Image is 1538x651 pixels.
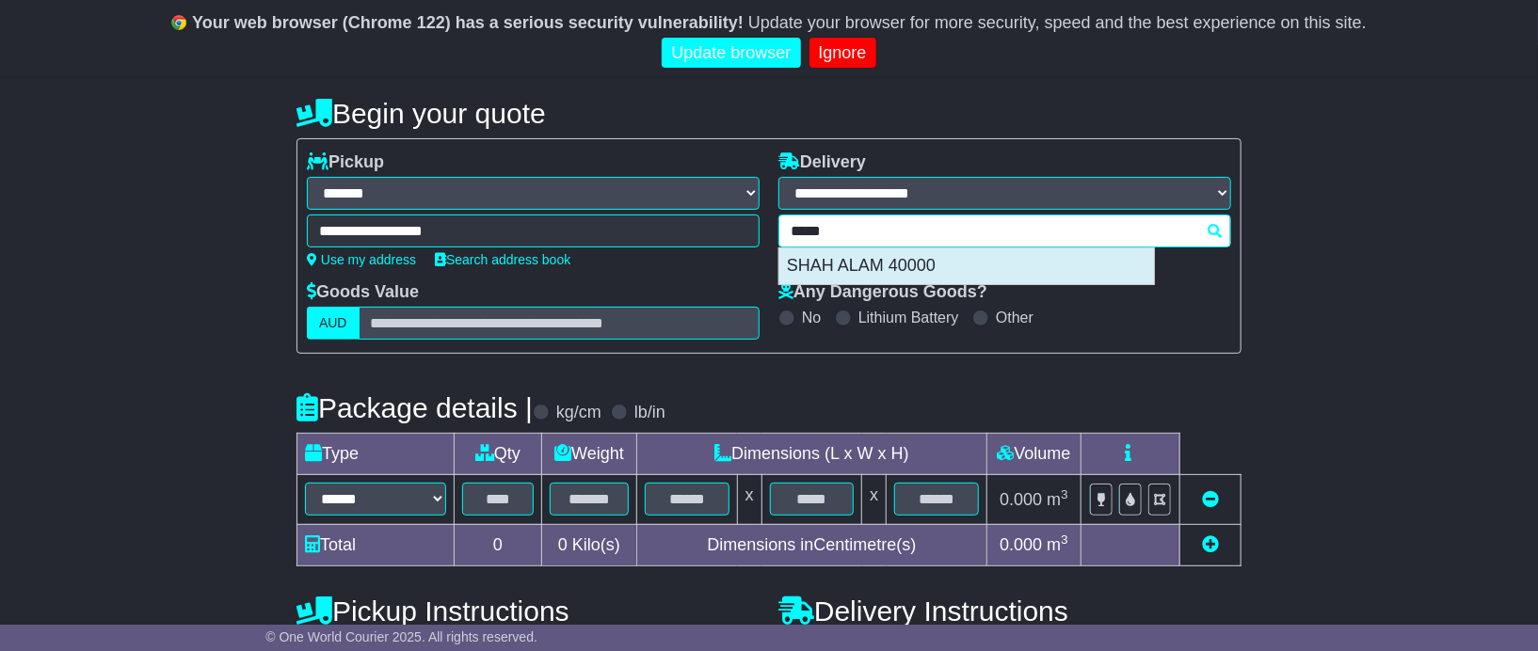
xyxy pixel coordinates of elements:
[297,524,455,565] td: Total
[1061,487,1068,501] sup: 3
[748,13,1367,32] span: Update your browser for more security, speed and the best experience on this site.
[296,392,533,423] h4: Package details |
[1047,490,1068,509] span: m
[192,13,744,32] b: Your web browser (Chrome 122) has a serious security vulnerability!
[1202,535,1219,554] a: Add new item
[862,475,887,524] td: x
[636,434,986,475] td: Dimensions (L x W x H)
[802,309,821,326] label: No
[1000,490,1042,509] span: 0.000
[858,309,959,326] label: Lithium Battery
[996,309,1033,326] label: Other
[297,434,455,475] td: Type
[778,282,987,303] label: Any Dangerous Goods?
[307,307,360,340] label: AUD
[542,524,637,565] td: Kilo(s)
[1000,535,1042,554] span: 0.000
[455,524,542,565] td: 0
[986,434,1081,475] td: Volume
[307,282,419,303] label: Goods Value
[556,403,601,423] label: kg/cm
[296,595,760,627] h4: Pickup Instructions
[307,252,416,267] a: Use my address
[435,252,570,267] a: Search address book
[265,629,537,644] span: © One World Courier 2025. All rights reserved.
[636,524,986,565] td: Dimensions in Centimetre(s)
[778,214,1231,247] typeahead: Please provide city
[737,475,761,524] td: x
[307,152,384,173] label: Pickup
[542,434,637,475] td: Weight
[455,434,542,475] td: Qty
[558,535,568,554] span: 0
[809,38,876,69] a: Ignore
[1202,490,1219,509] a: Remove this item
[778,595,1242,627] h4: Delivery Instructions
[778,152,866,173] label: Delivery
[1047,535,1068,554] span: m
[662,38,800,69] a: Update browser
[779,248,1154,284] div: SHAH ALAM 40000
[634,403,665,423] label: lb/in
[296,98,1242,129] h4: Begin your quote
[1061,532,1068,547] sup: 3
